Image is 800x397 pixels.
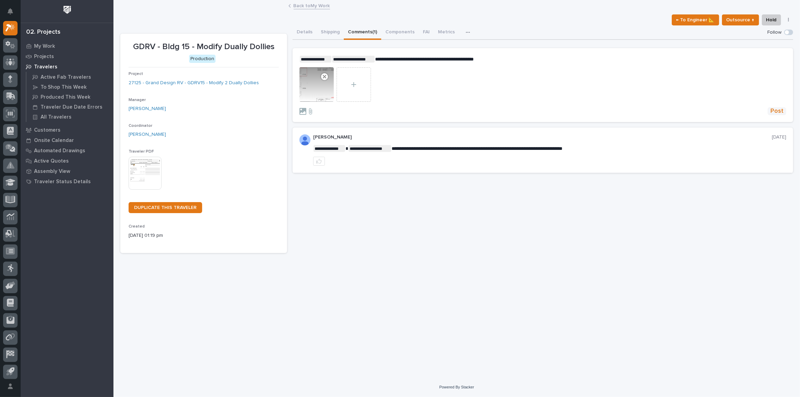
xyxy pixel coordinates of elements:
[34,148,85,154] p: Automated Drawings
[129,124,152,128] span: Coordinator
[26,102,113,112] a: Traveler Due Date Errors
[129,98,146,102] span: Manager
[672,14,719,25] button: ← To Engineer 📐
[768,107,786,115] button: Post
[313,157,325,166] button: like this post
[21,156,113,166] a: Active Quotes
[317,25,344,40] button: Shipping
[767,30,781,35] p: Follow
[34,54,54,60] p: Projects
[129,105,166,112] a: [PERSON_NAME]
[21,145,113,156] a: Automated Drawings
[129,72,143,76] span: Project
[21,135,113,145] a: Onsite Calendar
[34,137,74,144] p: Onsite Calendar
[439,385,474,389] a: Powered By Stacker
[26,29,61,36] div: 02. Projects
[770,107,783,115] span: Post
[129,202,202,213] a: DUPLICATE THIS TRAVELER
[726,16,755,24] span: Outsource ↑
[9,8,18,19] div: Notifications
[129,232,279,239] p: [DATE] 01:19 pm
[21,166,113,176] a: Assembly View
[41,94,90,100] p: Produced This Week
[3,4,18,19] button: Notifications
[21,176,113,187] a: Traveler Status Details
[61,3,74,16] img: Workspace Logo
[434,25,459,40] button: Metrics
[34,127,61,133] p: Customers
[26,82,113,92] a: To Shop This Week
[129,224,145,229] span: Created
[34,158,69,164] p: Active Quotes
[772,134,786,140] p: [DATE]
[34,168,70,175] p: Assembly View
[21,51,113,62] a: Projects
[26,72,113,82] a: Active Fab Travelers
[134,205,197,210] span: DUPLICATE THIS TRAVELER
[676,16,715,24] span: ← To Engineer 📐
[41,74,91,80] p: Active Fab Travelers
[21,125,113,135] a: Customers
[293,25,317,40] button: Details
[41,104,102,110] p: Traveler Due Date Errors
[129,131,166,138] a: [PERSON_NAME]
[129,79,259,87] a: 27125 - Grand Design RV - GDRV15 - Modify 2 Dually Dollies
[722,14,759,25] button: Outsource ↑
[344,25,381,40] button: Comments (1)
[41,114,72,120] p: All Travelers
[21,62,113,72] a: Travelers
[294,1,330,9] a: Back toMy Work
[762,14,781,25] button: Hold
[381,25,419,40] button: Components
[34,43,55,49] p: My Work
[129,150,154,154] span: Traveler PDF
[34,179,91,185] p: Traveler Status Details
[299,134,310,145] img: AFdZucp4O16xFhxMcTeEuenny-VD_tPRErxPoXZ3MQEHspKARVmUoIIPOgyEMzaJjLGSiOSqDApAeC9KqsZPUsb5AP6OrOqLG...
[189,55,216,63] div: Production
[21,41,113,51] a: My Work
[419,25,434,40] button: FAI
[129,42,279,52] p: GDRV - Bldg 15 - Modify Dually Dollies
[41,84,87,90] p: To Shop This Week
[26,92,113,102] a: Produced This Week
[34,64,57,70] p: Travelers
[26,112,113,122] a: All Travelers
[313,134,772,140] p: [PERSON_NAME]
[766,16,777,24] span: Hold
